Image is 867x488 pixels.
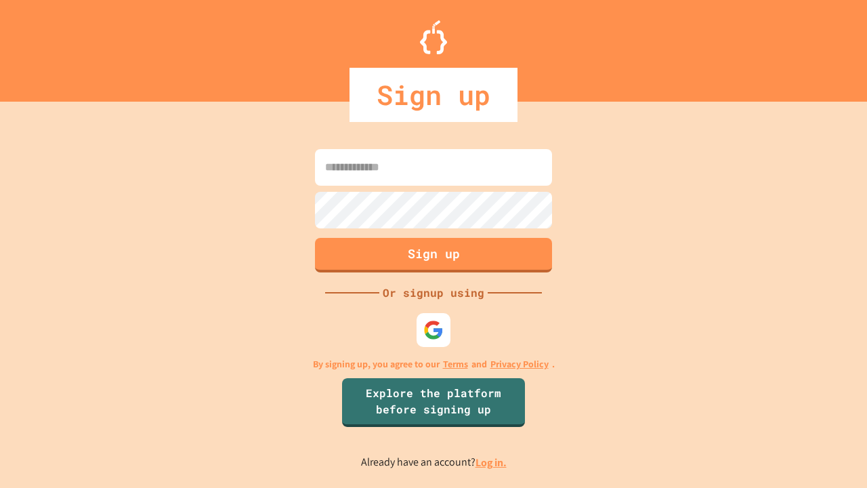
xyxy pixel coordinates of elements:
[379,285,488,301] div: Or signup using
[420,20,447,54] img: Logo.svg
[342,378,525,427] a: Explore the platform before signing up
[443,357,468,371] a: Terms
[475,455,507,470] a: Log in.
[350,68,517,122] div: Sign up
[361,454,507,471] p: Already have an account?
[490,357,549,371] a: Privacy Policy
[313,357,555,371] p: By signing up, you agree to our and .
[315,238,552,272] button: Sign up
[423,320,444,340] img: google-icon.svg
